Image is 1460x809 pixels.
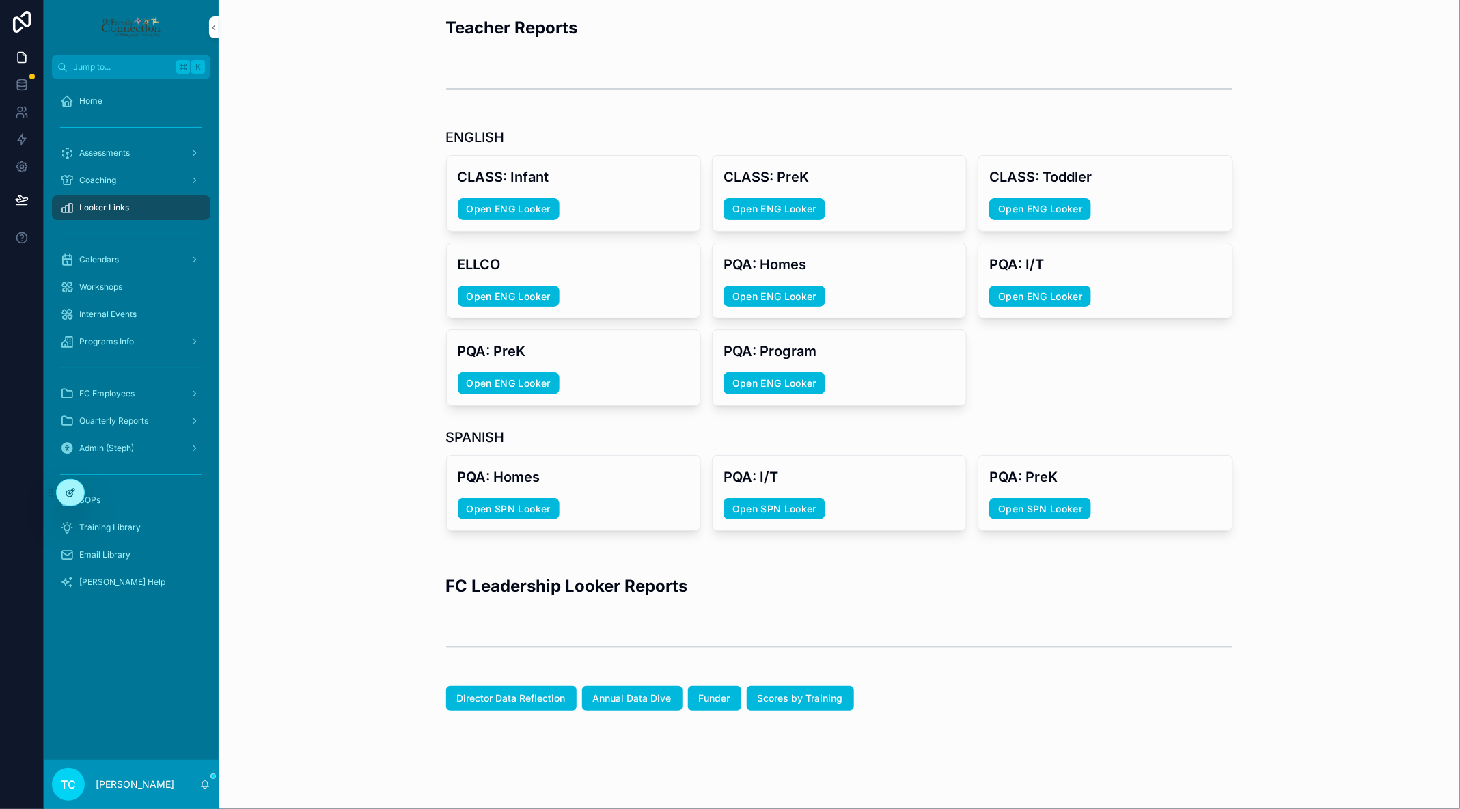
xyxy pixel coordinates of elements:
span: TC [61,776,76,793]
a: Coaching [52,168,210,193]
a: Workshops [52,275,210,299]
h3: PQA: PreK [989,467,1221,487]
a: Open SPN Looker [989,498,1091,520]
a: Open ENG Looker [458,286,560,307]
a: [PERSON_NAME] Help [52,570,210,594]
a: Open ENG Looker [989,198,1091,220]
button: Director Data Reflection [446,686,577,711]
span: Funder [699,691,730,705]
button: Funder [688,686,741,711]
a: Home [52,89,210,113]
h3: PQA: I/T [724,467,955,487]
img: App logo [100,16,161,38]
a: Internal Events [52,302,210,327]
span: Director Data Reflection [457,691,566,705]
a: Open SPN Looker [458,498,560,520]
h3: PQA: Homes [724,254,955,275]
h3: PQA: Homes [458,467,689,487]
h3: CLASS: PreK [724,167,955,187]
h2: FC Leadership Looker Reports [446,575,688,597]
a: Open ENG Looker [458,372,560,394]
a: FC Employees [52,381,210,406]
span: K [193,61,204,72]
h1: SPANISH [446,428,505,447]
span: Email Library [79,549,130,560]
h3: PQA: PreK [458,341,689,361]
a: Calendars [52,247,210,272]
a: Admin (Steph) [52,436,210,461]
span: Internal Events [79,309,137,320]
span: Coaching [79,175,116,186]
span: Home [79,96,102,107]
a: Open ENG Looker [724,198,825,220]
div: scrollable content [44,79,219,612]
a: Programs Info [52,329,210,354]
a: Open ENG Looker [458,198,560,220]
h3: PQA: I/T [989,254,1221,275]
button: Jump to...K [52,55,210,79]
span: Annual Data Dive [593,691,672,705]
span: SOPs [79,495,100,506]
h3: CLASS: Toddler [989,167,1221,187]
span: Quarterly Reports [79,415,148,426]
a: Open SPN Looker [724,498,825,520]
p: [PERSON_NAME] [96,778,174,791]
button: Scores by Training [747,686,854,711]
span: Scores by Training [758,691,843,705]
a: Email Library [52,543,210,567]
a: Open ENG Looker [724,372,825,394]
a: Training Library [52,515,210,540]
span: Assessments [79,148,130,159]
span: [PERSON_NAME] Help [79,577,165,588]
a: Looker Links [52,195,210,220]
h3: PQA: Program [724,341,955,361]
a: Assessments [52,141,210,165]
h3: ELLCO [458,254,689,275]
a: Open ENG Looker [989,286,1091,307]
h3: CLASS: Infant [458,167,689,187]
button: Annual Data Dive [582,686,683,711]
a: Quarterly Reports [52,409,210,433]
h1: ENGLISH [446,128,505,147]
h2: Teacher Reports [446,16,578,39]
span: Calendars [79,254,119,265]
span: Training Library [79,522,141,533]
a: Open ENG Looker [724,286,825,307]
span: FC Employees [79,388,135,399]
span: Admin (Steph) [79,443,134,454]
span: Jump to... [73,61,171,72]
a: SOPs [52,488,210,512]
span: Workshops [79,282,122,292]
span: Programs Info [79,336,134,347]
span: Looker Links [79,202,129,213]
